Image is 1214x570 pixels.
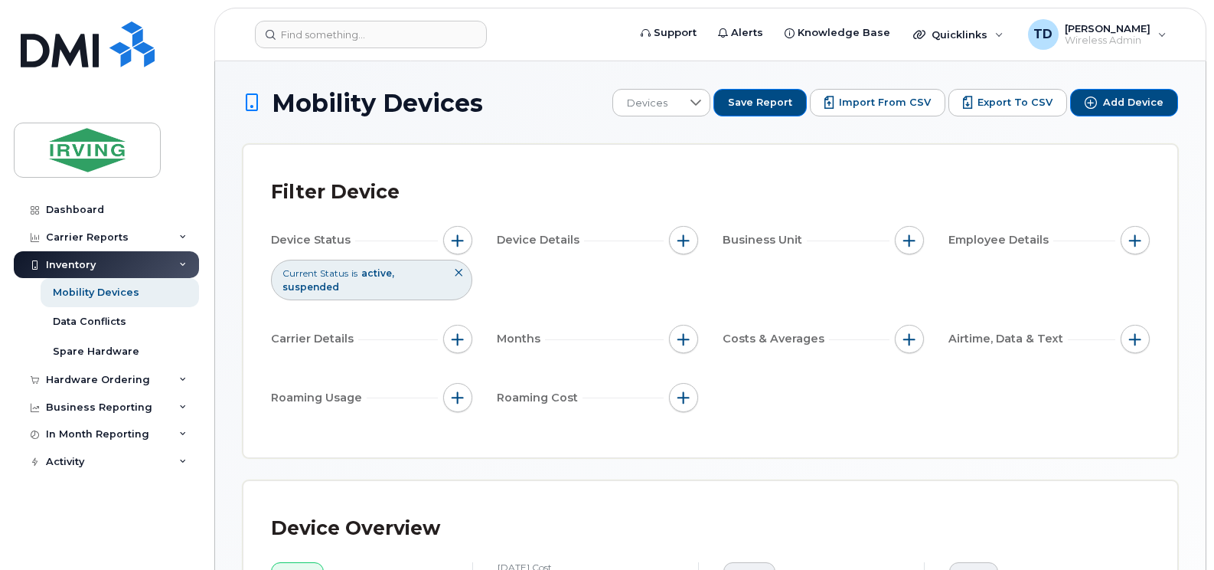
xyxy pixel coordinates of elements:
button: Save Report [713,89,807,116]
span: Export to CSV [977,96,1052,110]
span: Months [497,331,545,347]
span: suspended [282,281,339,293]
div: Device Overview [271,509,440,549]
button: Import from CSV [810,89,945,116]
span: Devices [613,90,681,117]
button: Add Device [1070,89,1178,116]
span: Add Device [1103,96,1163,110]
span: Costs & Averages [723,331,829,347]
div: Filter Device [271,172,400,212]
span: Current Status [282,267,348,280]
span: Import from CSV [839,96,931,110]
button: Export to CSV [948,89,1067,116]
span: Carrier Details [271,331,358,347]
span: Business Unit [723,232,807,248]
span: Roaming Usage [271,390,367,406]
span: Device Details [497,232,584,248]
span: Roaming Cost [497,390,583,406]
span: Airtime, Data & Text [948,331,1068,347]
span: Mobility Devices [272,90,483,116]
span: Employee Details [948,232,1053,248]
span: is [351,267,357,280]
span: Device Status [271,232,355,248]
span: Save Report [728,96,792,110]
span: active [361,267,394,279]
